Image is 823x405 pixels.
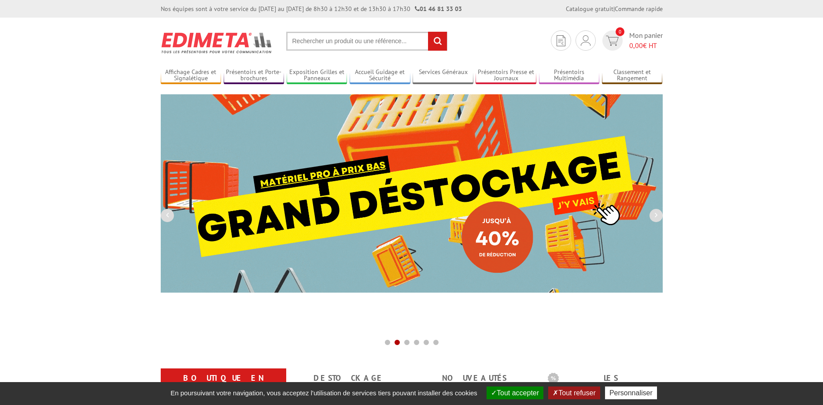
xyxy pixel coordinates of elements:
[161,4,462,13] div: Nos équipes sont à votre service du [DATE] au [DATE] de 8h30 à 12h30 et de 13h30 à 17h30
[629,41,663,51] span: € HT
[605,386,657,399] button: Personnaliser (fenêtre modale)
[629,41,643,50] span: 0,00
[548,370,658,388] b: Les promotions
[566,5,613,13] a: Catalogue gratuit
[557,35,565,46] img: devis rapide
[615,5,663,13] a: Commande rapide
[566,4,663,13] div: |
[286,32,447,51] input: Rechercher un produit ou une référence...
[581,35,590,46] img: devis rapide
[413,68,473,83] a: Services Généraux
[539,68,600,83] a: Présentoirs Multimédia
[616,27,624,36] span: 0
[629,30,663,51] span: Mon panier
[161,26,273,59] img: Présentoir, panneau, stand - Edimeta - PLV, affichage, mobilier bureau, entreprise
[428,32,447,51] input: rechercher
[548,386,600,399] button: Tout refuser
[287,68,347,83] a: Exposition Grilles et Panneaux
[224,68,284,83] a: Présentoirs et Porte-brochures
[602,68,663,83] a: Classement et Rangement
[166,389,482,397] span: En poursuivant votre navigation, vous acceptez l'utilisation de services tiers pouvant installer ...
[297,370,401,386] a: Destockage
[422,370,527,386] a: nouveautés
[548,370,652,402] a: Les promotions
[415,5,462,13] strong: 01 46 81 33 03
[161,68,221,83] a: Affichage Cadres et Signalétique
[171,370,276,402] a: Boutique en ligne
[600,30,663,51] a: devis rapide 0 Mon panier 0,00€ HT
[487,386,543,399] button: Tout accepter
[350,68,410,83] a: Accueil Guidage et Sécurité
[476,68,536,83] a: Présentoirs Presse et Journaux
[606,36,619,46] img: devis rapide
